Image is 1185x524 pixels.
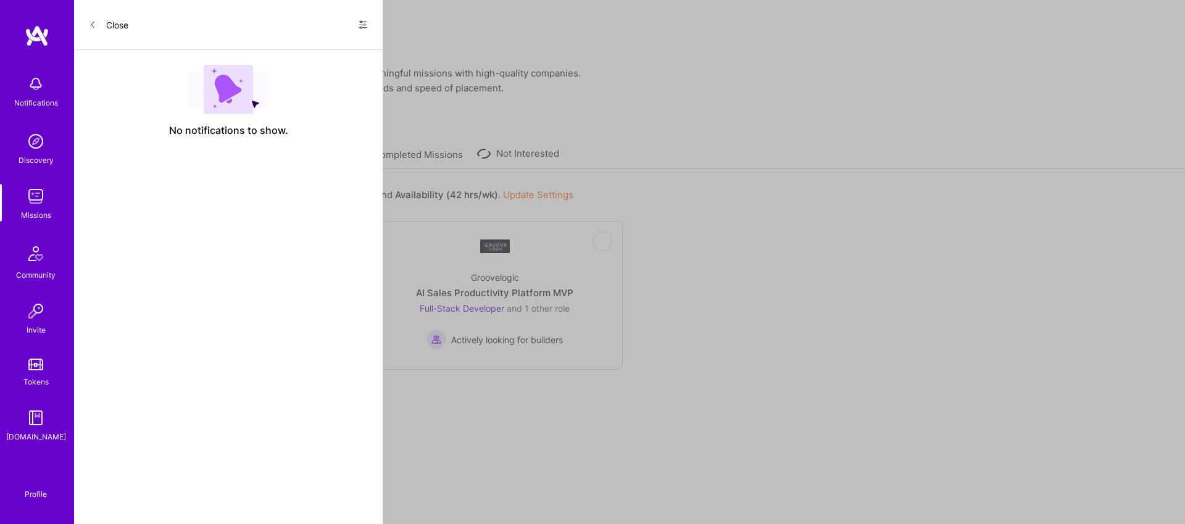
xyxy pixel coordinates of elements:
[19,154,54,167] div: Discovery
[23,299,48,323] img: Invite
[23,184,48,209] img: teamwork
[25,25,49,47] img: logo
[23,405,48,430] img: guide book
[25,488,47,499] div: Profile
[21,239,51,268] img: Community
[6,430,66,443] div: [DOMAIN_NAME]
[23,72,48,96] img: bell
[169,124,288,137] span: No notifications to show.
[23,129,48,154] img: discovery
[89,15,128,35] button: Close
[188,65,269,114] img: empty
[27,323,46,336] div: Invite
[14,96,58,109] div: Notifications
[16,268,56,281] div: Community
[28,359,43,370] img: tokens
[20,475,51,499] a: Profile
[23,375,49,388] div: Tokens
[21,209,51,222] div: Missions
